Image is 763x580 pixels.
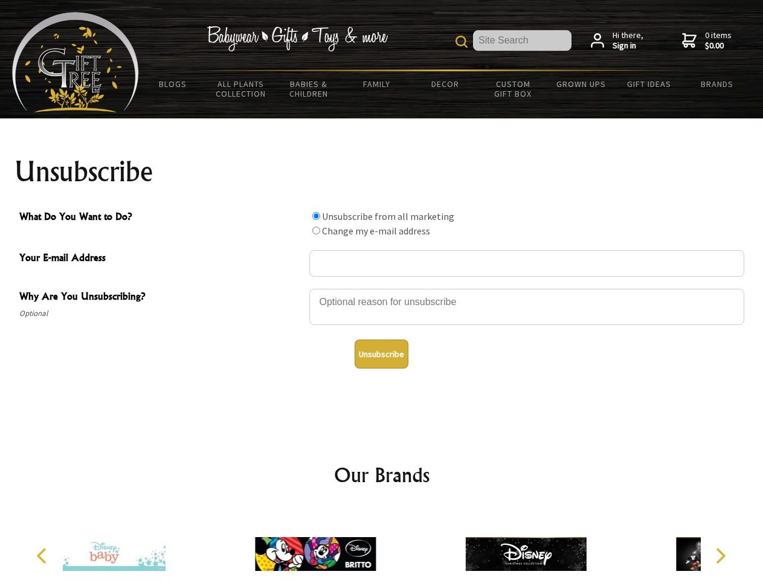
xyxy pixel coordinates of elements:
[30,543,57,569] button: Previous
[309,250,744,277] input: Your E-mail Address
[275,71,343,106] a: Babies & Children
[12,12,139,112] img: Babyware - Gifts - Toys and more...
[309,289,744,325] textarea: Why Are You Unsubscribing?
[355,340,408,369] button: Unsubscribe
[19,289,303,306] span: Why Are You Unsubscribing?
[613,30,643,51] span: Hi there,
[19,250,303,268] span: Your E-mail Address
[547,71,615,97] a: Grown Ups
[683,71,752,97] a: Brands
[705,40,732,51] strong: $0.00
[705,30,732,51] span: 0 items
[19,306,303,321] span: Optional
[411,71,479,97] a: Decor
[14,157,749,186] h1: Unsubscribe
[682,30,732,51] a: 0 items$0.00
[456,36,468,48] img: product search
[207,26,388,51] img: Babywear - Gifts - Toys & more
[343,71,411,97] a: Family
[615,71,683,97] a: Gift Ideas
[312,227,320,234] input: What Do You Want to Do?
[707,543,733,569] button: Next
[322,210,454,222] label: Unsubscribe from all marketing
[139,71,207,97] a: BLOGS
[207,71,275,106] a: All Plants Collection
[473,30,571,51] input: Site Search
[613,40,643,51] strong: Sign in
[479,71,547,106] a: Custom Gift Box
[322,225,430,237] label: Change my e-mail address
[19,209,303,227] span: What Do You Want to Do?
[591,30,643,51] a: Hi there,Sign in
[312,212,320,220] input: What Do You Want to Do?
[24,460,739,489] h2: Our Brands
